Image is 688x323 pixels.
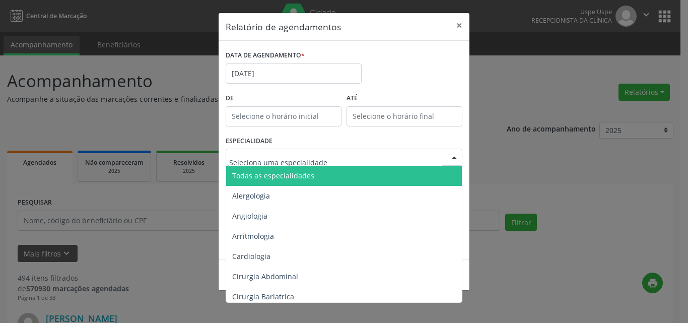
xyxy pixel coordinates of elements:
span: Arritmologia [232,231,274,241]
input: Selecione o horário inicial [226,106,341,126]
span: Angiologia [232,211,267,221]
span: Cirurgia Bariatrica [232,292,294,301]
label: ATÉ [347,91,462,106]
span: Alergologia [232,191,270,201]
h5: Relatório de agendamentos [226,20,341,33]
span: Todas as especialidades [232,171,314,180]
label: DATA DE AGENDAMENTO [226,48,305,63]
span: Cardiologia [232,251,270,261]
label: ESPECIALIDADE [226,134,272,149]
input: Selecione o horário final [347,106,462,126]
label: De [226,91,341,106]
button: Close [449,13,469,38]
span: Cirurgia Abdominal [232,272,298,281]
input: Selecione uma data ou intervalo [226,63,362,84]
input: Seleciona uma especialidade [229,152,442,172]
